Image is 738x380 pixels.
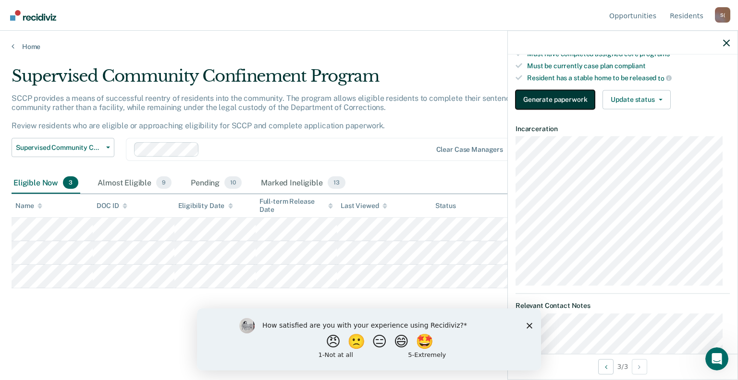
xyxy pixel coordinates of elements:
div: Clear case managers [436,146,503,154]
span: 13 [328,176,345,189]
p: SCCP provides a means of successful reentry of residents into the community. The program allows e... [12,94,535,131]
div: Full-term Release Date [259,197,333,214]
button: Profile dropdown button [715,7,730,23]
div: Status [435,202,456,210]
button: Update status [603,90,670,109]
div: Must be currently case plan [527,62,730,70]
div: Eligible Now [12,172,80,194]
span: 10 [224,176,242,189]
div: Pending [189,172,244,194]
a: Home [12,42,726,51]
span: compliant [615,62,646,70]
a: Navigate to form link [516,90,599,109]
div: Eligibility Date [178,202,234,210]
div: 3 / 3 [508,354,738,379]
div: Name [15,202,42,210]
iframe: Intercom live chat [705,347,728,370]
button: Generate paperwork [516,90,595,109]
button: Previous Opportunity [598,359,614,374]
img: Recidiviz [10,10,56,21]
iframe: Survey by Kim from Recidiviz [197,308,541,370]
div: Supervised Community Confinement Program [12,66,565,94]
dt: Relevant Contact Notes [516,302,730,310]
div: Resident has a stable home to be released [527,74,730,82]
div: DOC ID [97,202,127,210]
button: Next Opportunity [632,359,647,374]
span: 9 [156,176,172,189]
div: Last Viewed [341,202,387,210]
dt: Incarceration [516,124,730,133]
span: programs [640,50,670,58]
span: Supervised Community Confinement Program [16,144,102,152]
div: Marked Ineligible [259,172,347,194]
div: S ( [715,7,730,23]
span: to [658,74,672,82]
div: Almost Eligible [96,172,173,194]
span: 3 [63,176,78,189]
